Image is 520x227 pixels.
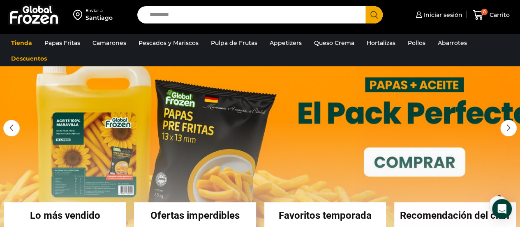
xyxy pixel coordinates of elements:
h2: Recomendación del chef [394,211,516,220]
a: Abarrotes [434,35,471,51]
a: 0 Carrito [471,5,512,25]
h2: Favoritos temporada [264,211,386,220]
button: Search button [365,6,383,23]
a: Pescados y Mariscos [134,35,203,51]
div: Previous slide [3,120,20,136]
div: Open Intercom Messenger [492,199,512,219]
a: Pulpa de Frutas [207,35,261,51]
img: address-field-icon.svg [73,8,86,22]
div: Santiago [86,14,113,22]
a: Camarones [88,35,130,51]
a: Tienda [7,35,36,51]
a: Pollos [404,35,430,51]
a: Descuentos [7,51,51,66]
span: Carrito [488,11,510,19]
a: Queso Crema [310,35,358,51]
h2: Lo más vendido [4,211,126,220]
a: Appetizers [266,35,306,51]
span: Iniciar sesión [422,11,462,19]
h2: Ofertas imperdibles [134,211,256,220]
div: Enviar a [86,8,113,14]
a: Papas Fritas [40,35,84,51]
a: Iniciar sesión [414,7,462,23]
span: 0 [481,9,488,15]
div: Next slide [500,120,517,136]
a: Hortalizas [363,35,400,51]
